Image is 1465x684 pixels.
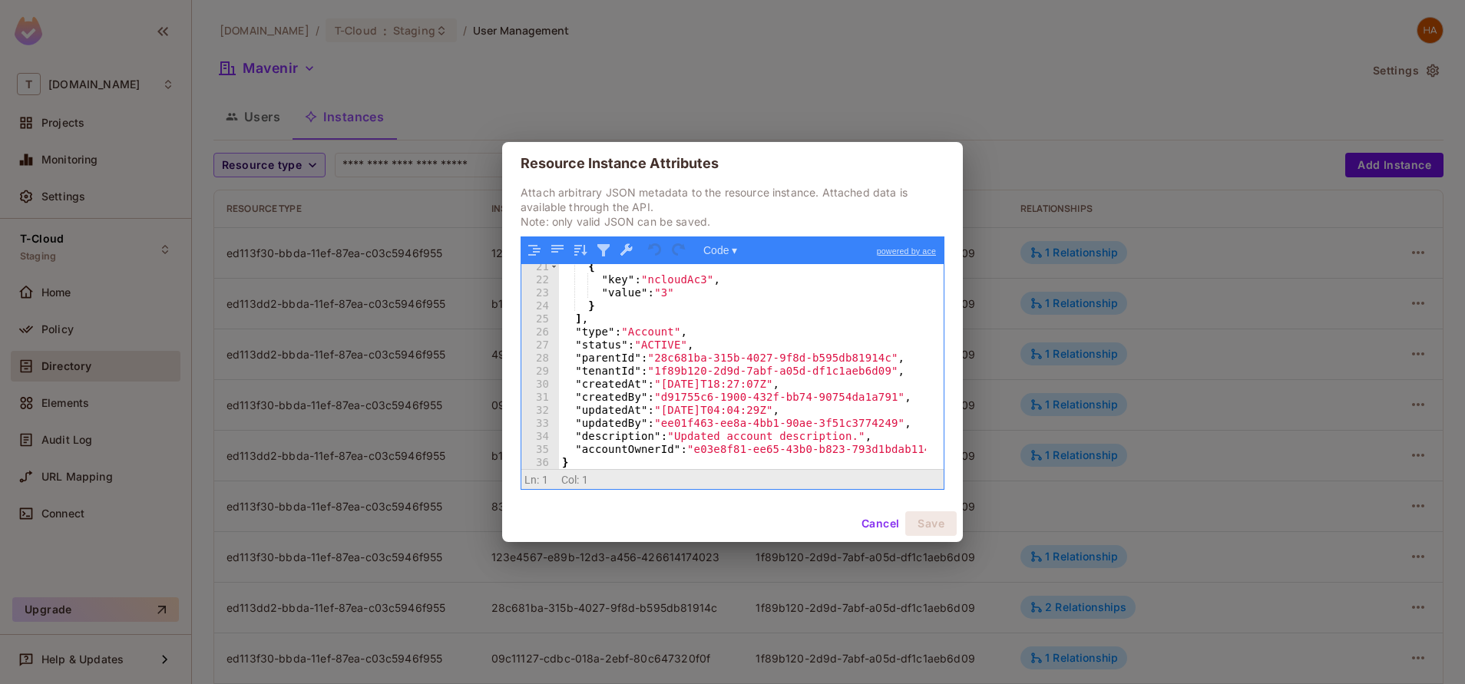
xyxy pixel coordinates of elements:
div: 21 [521,260,559,273]
div: 25 [521,312,559,325]
span: 1 [542,474,548,486]
button: Undo last action (Ctrl+Z) [646,240,666,260]
button: Compact JSON data, remove all whitespaces (Ctrl+Shift+I) [547,240,567,260]
span: 1 [582,474,588,486]
div: 27 [521,339,559,352]
span: Col: [561,474,580,486]
a: powered by ace [869,237,944,265]
button: Cancel [855,511,905,536]
p: Attach arbitrary JSON metadata to the resource instance. Attached data is available through the A... [521,185,944,229]
div: 30 [521,378,559,391]
button: Save [905,511,957,536]
div: 35 [521,443,559,456]
button: Repair JSON: fix quotes and escape characters, remove comments and JSONP notation, turn JavaScrip... [617,240,637,260]
button: Redo (Ctrl+Shift+Z) [669,240,689,260]
div: 23 [521,286,559,299]
button: Filter, sort, or transform contents [594,240,613,260]
div: 36 [521,456,559,469]
div: 34 [521,430,559,443]
div: 32 [521,404,559,417]
div: 31 [521,391,559,404]
button: Format JSON data, with proper indentation and line feeds (Ctrl+I) [524,240,544,260]
div: 26 [521,325,559,339]
button: Sort contents [570,240,590,260]
div: 33 [521,417,559,430]
div: 28 [521,352,559,365]
span: Ln: [524,474,539,486]
h2: Resource Instance Attributes [502,142,963,185]
button: Code ▾ [698,240,742,260]
div: 24 [521,299,559,312]
div: 29 [521,365,559,378]
div: 22 [521,273,559,286]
